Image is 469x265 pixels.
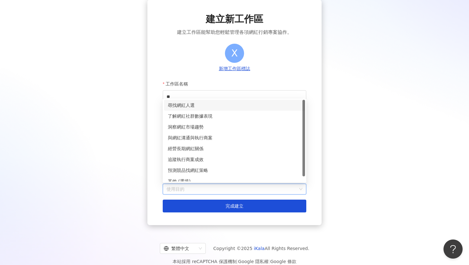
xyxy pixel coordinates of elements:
[254,246,265,251] a: iKala
[231,46,238,61] span: X
[270,259,296,264] a: Google 條款
[168,123,301,130] div: 洞察網紅市場趨勢
[237,259,238,264] span: |
[164,100,305,111] div: 尋找網紅人選
[168,102,301,109] div: 尋找網紅人選
[226,203,243,209] span: 完成建立
[164,132,305,143] div: 與網紅溝通與執行商案
[163,90,306,103] input: 工作區名稱
[217,65,252,72] button: 新增工作區標誌
[168,167,301,174] div: 預測競品找網紅策略
[443,239,463,259] iframe: Help Scout Beacon - Open
[177,28,292,36] span: 建立工作區能幫助您輕鬆管理各項網紅行銷專案協作。
[168,113,301,120] div: 了解網紅社群數據表現
[164,111,305,121] div: 了解網紅社群數據表現
[164,243,196,254] div: 繁體中文
[238,259,269,264] a: Google 隱私權
[168,145,301,152] div: 經營長期網紅關係
[164,165,305,176] div: 預測競品找網紅策略
[206,12,263,26] span: 建立新工作區
[164,176,305,187] div: 其他 (選填)
[168,134,301,141] div: 與網紅溝通與執行商案
[213,245,309,252] span: Copyright © 2025 All Rights Reserved.
[168,178,301,185] div: 其他 (選填)
[168,156,301,163] div: 追蹤執行商案成效
[163,77,193,90] label: 工作區名稱
[269,259,270,264] span: |
[164,143,305,154] div: 經營長期網紅關係
[164,154,305,165] div: 追蹤執行商案成效
[163,200,306,212] button: 完成建立
[164,121,305,132] div: 洞察網紅市場趨勢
